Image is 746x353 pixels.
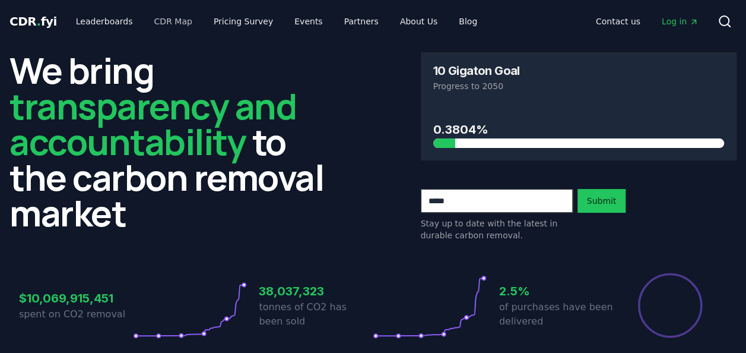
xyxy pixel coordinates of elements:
[9,81,296,166] span: transparency and accountability
[662,15,699,27] span: Log in
[577,189,626,213] button: Submit
[204,11,282,32] a: Pricing Survey
[19,307,133,322] p: spent on CO2 removal
[9,52,326,231] h2: We bring to the carbon removal market
[449,11,487,32] a: Blog
[259,300,373,329] p: tonnes of CO2 has been sold
[391,11,447,32] a: About Us
[499,300,613,329] p: of purchases have been delivered
[37,14,41,29] span: .
[421,218,573,241] p: Stay up to date with the latest in durable carbon removal.
[433,65,520,77] h3: 10 Gigaton Goal
[637,272,703,339] div: Percentage of sales delivered
[586,11,650,32] a: Contact us
[433,80,725,92] p: Progress to 2050
[586,11,708,32] nav: Main
[433,121,725,138] h3: 0.3804%
[145,11,202,32] a: CDR Map
[66,11,142,32] a: Leaderboards
[259,282,373,300] h3: 38,037,323
[9,13,57,30] a: CDR.fyi
[652,11,708,32] a: Log in
[66,11,487,32] nav: Main
[335,11,388,32] a: Partners
[285,11,332,32] a: Events
[19,289,133,307] h3: $10,069,915,451
[9,14,57,29] span: CDR fyi
[499,282,613,300] h3: 2.5%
